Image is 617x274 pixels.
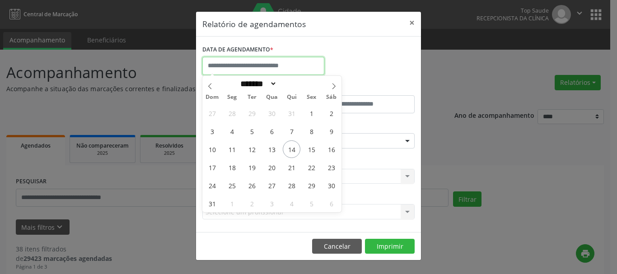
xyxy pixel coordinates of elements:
span: Agosto 11, 2025 [223,140,241,158]
span: Agosto 15, 2025 [303,140,320,158]
span: Agosto 24, 2025 [203,176,221,194]
select: Month [237,79,277,88]
span: Agosto 16, 2025 [323,140,340,158]
span: Agosto 30, 2025 [323,176,340,194]
label: ATÉ [311,81,415,95]
span: Seg [222,94,242,100]
span: Setembro 3, 2025 [263,195,280,212]
span: Agosto 10, 2025 [203,140,221,158]
span: Agosto 2, 2025 [323,104,340,122]
span: Agosto 27, 2025 [263,176,280,194]
span: Setembro 4, 2025 [283,195,300,212]
span: Julho 27, 2025 [203,104,221,122]
span: Agosto 23, 2025 [323,158,340,176]
span: Agosto 26, 2025 [243,176,261,194]
span: Agosto 31, 2025 [203,195,221,212]
span: Agosto 9, 2025 [323,122,340,140]
span: Agosto 1, 2025 [303,104,320,122]
span: Agosto 20, 2025 [263,158,280,176]
span: Agosto 8, 2025 [303,122,320,140]
span: Qua [262,94,282,100]
span: Julho 29, 2025 [243,104,261,122]
span: Agosto 14, 2025 [283,140,300,158]
span: Agosto 3, 2025 [203,122,221,140]
span: Agosto 22, 2025 [303,158,320,176]
span: Julho 28, 2025 [223,104,241,122]
span: Setembro 5, 2025 [303,195,320,212]
span: Agosto 21, 2025 [283,158,300,176]
span: Agosto 5, 2025 [243,122,261,140]
span: Setembro 6, 2025 [323,195,340,212]
span: Agosto 25, 2025 [223,176,241,194]
span: Sáb [322,94,341,100]
input: Year [277,79,307,88]
span: Agosto 18, 2025 [223,158,241,176]
button: Close [403,12,421,34]
span: Sex [302,94,322,100]
span: Ter [242,94,262,100]
span: Agosto 6, 2025 [263,122,280,140]
span: Agosto 19, 2025 [243,158,261,176]
span: Julho 31, 2025 [283,104,300,122]
span: Agosto 4, 2025 [223,122,241,140]
span: Agosto 28, 2025 [283,176,300,194]
span: Julho 30, 2025 [263,104,280,122]
span: Setembro 2, 2025 [243,195,261,212]
span: Dom [202,94,222,100]
span: Agosto 17, 2025 [203,158,221,176]
span: Agosto 7, 2025 [283,122,300,140]
span: Agosto 29, 2025 [303,176,320,194]
label: DATA DE AGENDAMENTO [202,43,273,57]
button: Cancelar [312,239,362,254]
button: Imprimir [365,239,415,254]
h5: Relatório de agendamentos [202,18,306,30]
span: Setembro 1, 2025 [223,195,241,212]
span: Agosto 13, 2025 [263,140,280,158]
span: Agosto 12, 2025 [243,140,261,158]
span: Qui [282,94,302,100]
